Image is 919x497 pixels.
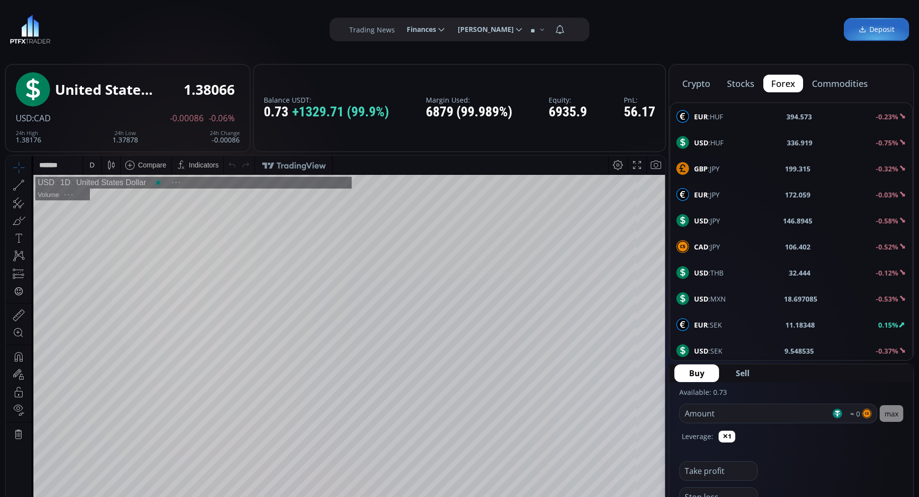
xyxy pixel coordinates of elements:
[113,130,139,143] div: 1.37878
[49,23,64,31] div: 1D
[694,216,720,226] span: :JPY
[113,130,139,136] div: 24h Low
[32,112,51,124] span: :CAD
[608,390,621,409] div: Toggle Percentage
[451,20,514,39] span: [PERSON_NAME]
[10,15,51,44] img: LOGO
[876,268,898,277] b: -0.12%
[876,294,898,304] b: -0.53%
[184,82,235,97] div: 1.38066
[148,23,157,31] div: Market open
[264,105,389,120] div: 0.73
[292,105,389,120] span: +1329.71 (99.9%)
[64,395,73,403] div: 3m
[763,75,803,92] button: forex
[847,409,860,419] span: ≈ 0
[210,130,240,143] div: -0.00086
[694,112,708,121] b: EUR
[694,320,708,330] b: EUR
[50,395,57,403] div: 1y
[548,395,595,403] span: 15:37:40 (UTC)
[876,164,898,173] b: -0.32%
[638,390,658,409] div: Toggle Auto Scale
[80,395,89,403] div: 1m
[9,131,17,140] div: 
[787,111,812,122] b: 394.573
[694,111,723,122] span: :HUF
[682,431,713,442] label: Leverage:
[183,5,213,13] div: Indicators
[16,112,32,124] span: USD
[694,242,708,251] b: CAD
[804,75,876,92] button: commodities
[549,96,587,104] label: Equity:
[694,190,708,199] b: EUR
[789,268,810,278] b: 32.444
[784,346,814,356] b: 9.548535
[694,346,723,356] span: :SEK
[16,130,41,136] div: 24h High
[694,294,726,304] span: :MXN
[132,5,161,13] div: Compare
[32,35,53,43] div: Volume
[694,268,724,278] span: :THB
[783,216,813,226] b: 146.8945
[694,138,724,148] span: :HUF
[785,190,810,200] b: 172.059
[694,138,708,147] b: USD
[694,242,720,252] span: :JPY
[209,114,235,123] span: -0.06%
[784,294,818,304] b: 18.697085
[32,23,49,31] div: USD
[878,320,898,330] b: 0.15%
[625,395,634,403] div: log
[210,130,240,136] div: 24h Change
[624,96,655,104] label: PnL:
[876,138,898,147] b: -0.75%
[785,242,811,252] b: 106.402
[426,105,512,120] div: 6879 (99.989%)
[876,216,898,225] b: -0.58%
[349,25,395,35] label: Trading News
[689,367,704,379] span: Buy
[132,390,147,409] div: Go to
[264,96,389,104] label: Balance USDT:
[694,320,722,330] span: :SEK
[876,190,898,199] b: -0.03%
[16,130,41,143] div: 1.38176
[97,395,105,403] div: 5d
[55,82,153,97] div: United States Dollar
[719,75,762,92] button: stocks
[170,114,204,123] span: -0.00086
[694,190,720,200] span: :JPY
[787,138,812,148] b: 336.919
[694,346,708,356] b: USD
[785,164,810,174] b: 199.315
[719,431,735,442] button: ✕1
[674,364,719,382] button: Buy
[35,395,43,403] div: 5y
[736,367,750,379] span: Sell
[544,390,598,409] button: 15:37:40 (UTC)
[721,364,764,382] button: Sell
[426,96,512,104] label: Margin Used:
[679,387,727,397] label: Available: 0.73
[549,105,587,120] div: 6935.9
[876,242,898,251] b: -0.52%
[694,164,708,173] b: GBP
[621,390,638,409] div: Toggle Log Scale
[64,23,140,31] div: United States Dollar
[694,216,708,225] b: USD
[694,294,708,304] b: USD
[23,367,27,380] div: Hide Drawings Toolbar
[859,25,894,35] span: Deposit
[400,20,436,39] span: Finances
[694,164,720,174] span: :JPY
[641,395,654,403] div: auto
[84,5,88,13] div: D
[876,346,898,356] b: -0.37%
[876,112,898,121] b: -0.23%
[785,320,815,330] b: 11.18348
[844,18,909,41] a: Deposit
